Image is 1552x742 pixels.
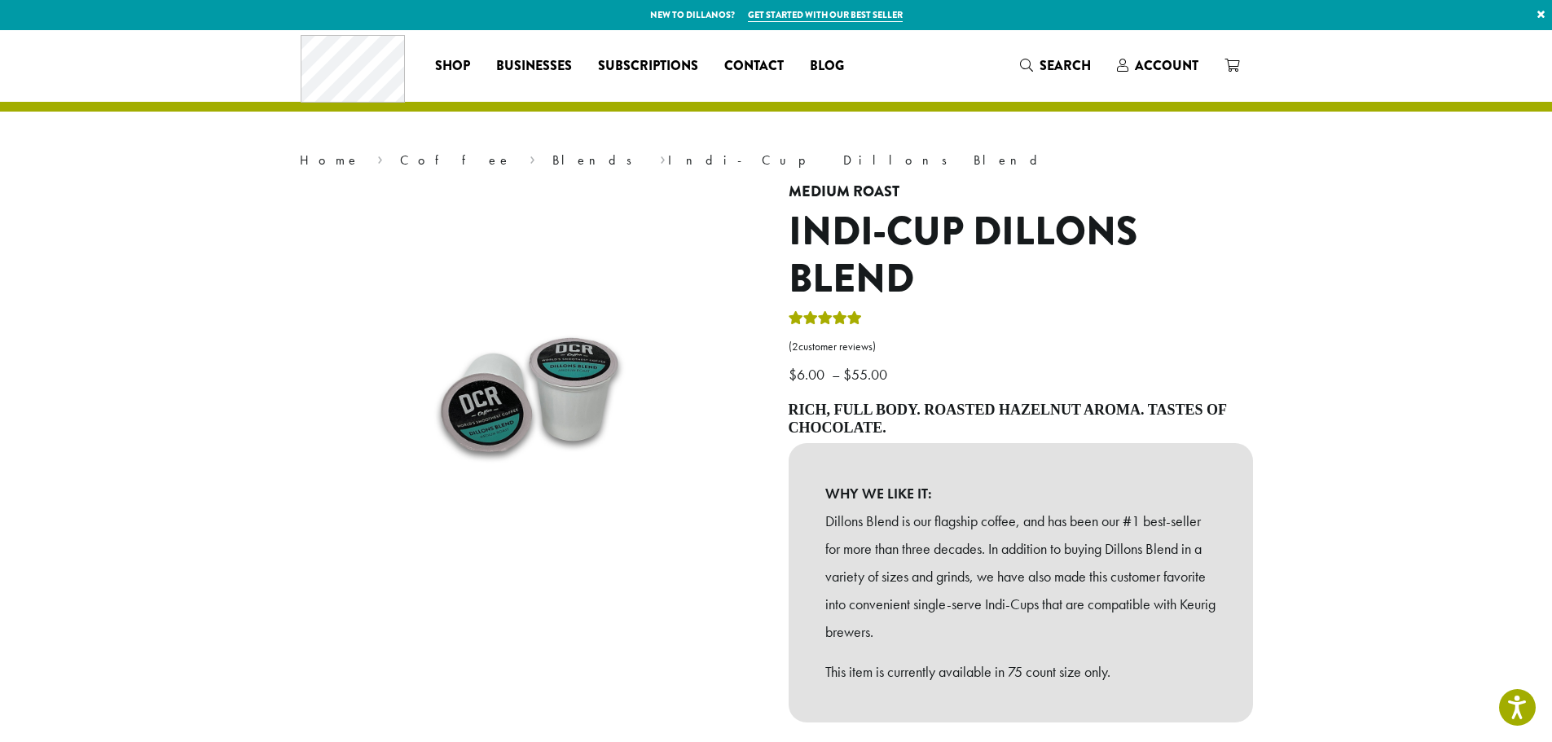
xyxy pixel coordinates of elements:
[825,480,1216,507] b: WHY WE LIKE IT:
[724,56,784,77] span: Contact
[552,151,643,169] a: Blends
[789,365,829,384] bdi: 6.00
[789,209,1253,302] h1: Indi-Cup Dillons Blend
[660,145,666,170] span: ›
[789,309,862,333] div: Rated 5.00 out of 5
[789,183,1253,201] h4: Medium Roast
[843,365,851,384] span: $
[792,340,798,353] span: 2
[825,658,1216,686] p: This item is currently available in 75 count size only.
[377,145,383,170] span: ›
[748,8,903,22] a: Get started with our best seller
[1040,56,1091,75] span: Search
[400,151,512,169] a: Coffee
[789,365,797,384] span: $
[300,151,1253,170] nav: Breadcrumb
[825,507,1216,645] p: Dillons Blend is our flagship coffee, and has been our #1 best-seller for more than three decades...
[789,339,1253,355] a: (2customer reviews)
[530,145,535,170] span: ›
[422,53,483,79] a: Shop
[300,151,360,169] a: Home
[435,56,470,77] span: Shop
[1135,56,1198,75] span: Account
[598,56,698,77] span: Subscriptions
[832,365,840,384] span: –
[789,402,1253,437] h4: Rich, full body. Roasted hazelnut aroma. Tastes of chocolate.
[810,56,844,77] span: Blog
[496,56,572,77] span: Businesses
[1007,52,1104,79] a: Search
[843,365,891,384] bdi: 55.00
